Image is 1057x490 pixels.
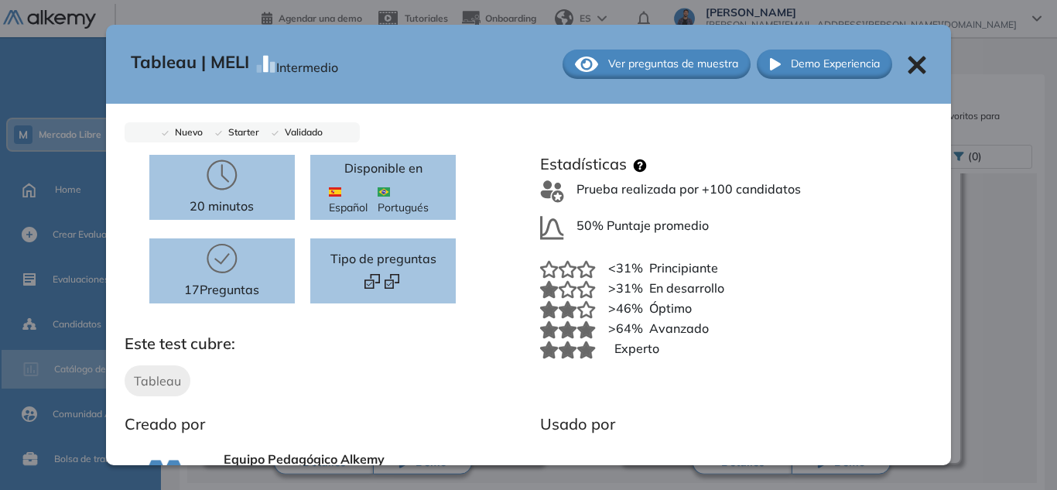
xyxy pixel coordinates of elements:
span: Tableau | MELI [131,50,249,79]
p: 20 minutos [190,197,254,215]
img: Format test logo [364,274,379,289]
span: Avanzado [649,320,709,336]
span: >46% [608,300,643,316]
span: Validado [279,126,323,138]
span: >31% [608,280,643,296]
span: Prueba realizada por +100 candidatos [576,180,801,204]
span: Nuevo [169,126,203,138]
span: En desarrollo [649,280,724,296]
h3: Estadísticas [540,155,627,173]
h3: Creado por [125,415,528,433]
h3: Este test cubre: [125,334,528,353]
span: >64% [608,320,643,336]
span: Óptimo [649,300,692,316]
span: Tableau [134,372,181,390]
img: BRA [378,187,390,197]
h3: Usado por [540,415,921,433]
span: 50% Puntaje promedio [576,216,709,240]
h3: Equipo Pedagógico Alkemy [224,452,528,467]
span: Tipo de preguntas [330,249,436,268]
span: Ver preguntas de muestra [608,56,738,72]
img: ESP [329,187,341,197]
div: Intermedio [276,52,338,77]
span: Portugués [378,183,438,216]
span: Starter [222,126,259,138]
span: Español [329,183,378,216]
span: Experto [614,341,659,356]
p: 17 Preguntas [184,280,259,299]
span: Demo Experiencia [791,56,880,72]
img: Format test logo [385,274,399,289]
p: Disponible en [344,159,422,177]
span: Principiante [649,260,718,276]
span: <31% [608,260,643,276]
